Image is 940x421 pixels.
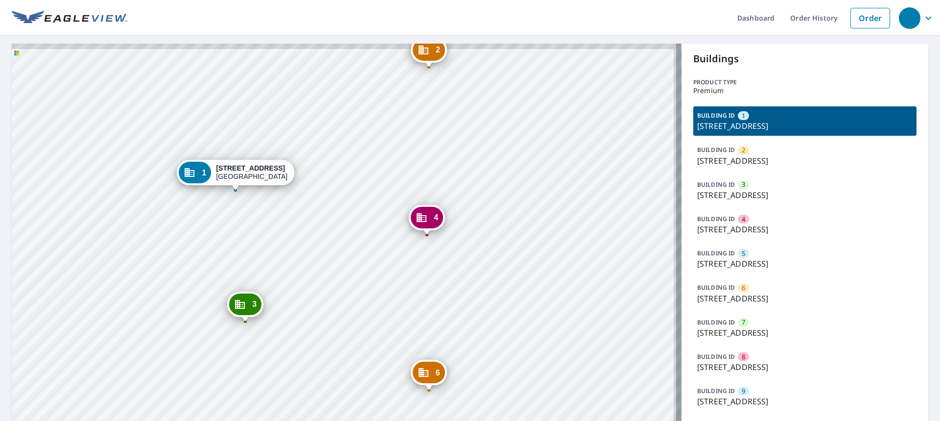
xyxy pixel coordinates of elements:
[742,111,745,121] span: 1
[697,223,913,235] p: [STREET_ADDRESS]
[742,352,745,362] span: 8
[409,205,445,235] div: Dropped pin, building 4, Commercial property, 1924 W College Ave San Bernardino, CA 92407
[697,120,913,132] p: [STREET_ADDRESS]
[411,360,447,390] div: Dropped pin, building 6, Commercial property, 4244 University Pkwy San Bernardino, CA 92407
[697,258,913,270] p: [STREET_ADDRESS]
[697,387,735,395] p: BUILDING ID
[697,155,913,167] p: [STREET_ADDRESS]
[742,283,745,293] span: 6
[216,164,285,172] strong: [STREET_ADDRESS]
[697,361,913,373] p: [STREET_ADDRESS]
[697,215,735,223] p: BUILDING ID
[742,318,745,327] span: 7
[693,87,916,95] p: Premium
[202,169,206,176] span: 1
[697,189,913,201] p: [STREET_ADDRESS]
[742,180,745,189] span: 3
[693,51,916,66] p: Buildings
[697,180,735,189] p: BUILDING ID
[436,369,440,376] span: 6
[742,146,745,155] span: 2
[411,37,447,68] div: Dropped pin, building 2, Commercial property, 1926 W College Ave San Bernardino, CA 92407
[742,249,745,258] span: 5
[693,78,916,87] p: Product type
[177,160,294,190] div: Dropped pin, building 1, Commercial property, 1924 W College Ave San Bernardino, CA 92407
[742,387,745,396] span: 9
[12,11,127,25] img: EV Logo
[436,46,440,53] span: 2
[697,318,735,326] p: BUILDING ID
[697,396,913,407] p: [STREET_ADDRESS]
[850,8,890,28] a: Order
[697,146,735,154] p: BUILDING ID
[697,352,735,361] p: BUILDING ID
[216,164,287,181] div: [GEOGRAPHIC_DATA]
[697,293,913,304] p: [STREET_ADDRESS]
[697,249,735,257] p: BUILDING ID
[697,327,913,339] p: [STREET_ADDRESS]
[434,214,438,221] span: 4
[252,300,257,308] span: 3
[697,283,735,292] p: BUILDING ID
[742,215,745,224] span: 4
[697,111,735,120] p: BUILDING ID
[227,292,263,322] div: Dropped pin, building 3, Commercial property, 4539 University Pkwy San Bernardino, CA 92407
